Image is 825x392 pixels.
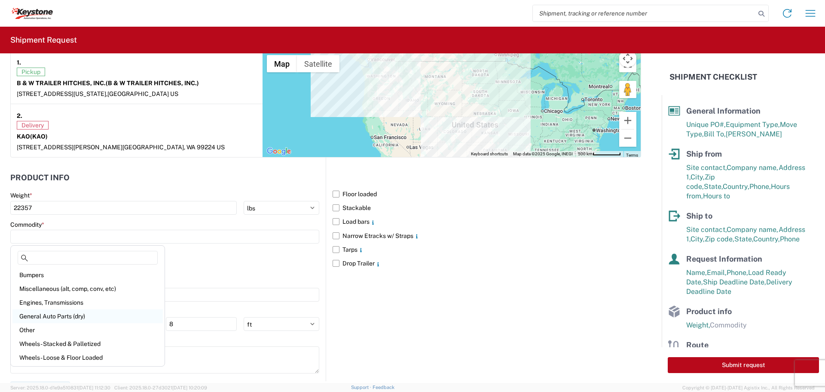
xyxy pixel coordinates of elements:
span: Server: 2025.18.0-d1e9a510831 [10,385,110,390]
div: General Auto Parts (dry) [12,309,163,323]
label: Narrow Etracks w/ Straps [333,229,641,243]
label: Floor loaded [333,187,641,201]
a: Support [351,385,373,390]
span: Company name, [727,225,779,234]
span: Name, [686,269,707,277]
span: Country, [723,182,749,191]
strong: 2. [17,110,22,121]
div: Wheels - Stacked & Palletized [12,337,163,351]
label: Load bars [333,215,641,228]
span: (B & W TRAILER HITCHES, INC.) [106,80,199,86]
span: Route [686,340,709,349]
span: Site contact, [686,164,727,172]
span: Pickup [17,68,45,76]
input: H [166,317,237,331]
span: Equipment Type, [726,120,780,129]
span: [GEOGRAPHIC_DATA] US [107,90,178,97]
span: General Information [686,106,761,115]
span: [STREET_ADDRESS][PERSON_NAME] [17,144,122,151]
span: Unique PO#, [686,120,726,129]
a: Terms [626,153,638,157]
strong: B & W TRAILER HITCHES, INC. [17,80,199,86]
span: Weight, [686,321,710,329]
input: Shipment, tracking or reference number [533,5,755,22]
div: Miscellaneous (alt, comp, conv, etc) [12,282,163,296]
span: [DATE] 11:12:30 [78,385,110,390]
span: City, [691,173,705,181]
label: Weight [10,191,32,199]
button: Show satellite imagery [297,55,339,72]
button: Drag Pegman onto the map to open Street View [619,81,636,98]
button: Map camera controls [619,50,636,67]
span: Commodity [710,321,747,329]
span: 500 km [578,151,593,156]
label: Drop Trailer [333,256,641,270]
strong: 1. [17,57,21,68]
div: Engines, Transmissions [12,296,163,309]
span: Request Information [686,254,762,263]
span: Site contact, [686,225,727,234]
button: Submit request [668,357,819,373]
div: Wheels - Loose & Floor Loaded [12,351,163,364]
span: Phone, [749,182,771,191]
span: [GEOGRAPHIC_DATA], WA 99224 US [122,144,225,151]
label: Stackable [333,201,641,215]
span: Email, [707,269,727,277]
span: Copyright © [DATE]-[DATE] Agistix Inc., All Rights Reserved [682,384,815,392]
button: Zoom in [619,112,636,129]
span: Ship Deadline Date, [703,278,766,286]
span: Company name, [727,164,779,172]
label: Tarps [333,243,641,256]
span: Bill To, [704,130,726,138]
button: Zoom out [619,130,636,147]
span: Client: 2025.18.0-27d3021 [114,385,207,390]
span: [PERSON_NAME] [726,130,782,138]
span: Ship to [686,211,712,220]
span: [DATE] 10:20:09 [172,385,207,390]
label: Commodity [10,221,44,228]
button: Map Scale: 500 km per 62 pixels [575,151,623,157]
span: Ship from [686,149,722,158]
button: Keyboard shortcuts [471,151,508,157]
span: Phone, [727,269,748,277]
h2: Shipment Checklist [669,72,757,82]
span: Phone [780,235,800,243]
div: Bumpers [12,268,163,282]
span: State, [704,182,723,191]
span: City, [691,235,705,243]
h2: Product Info [10,173,70,182]
h2: Shipment Request [10,35,77,45]
img: Google [265,146,293,157]
span: Delivery [17,121,49,130]
span: State, [734,235,753,243]
button: Show street map [267,55,297,72]
a: Open this area in Google Maps (opens a new window) [265,146,293,157]
span: Hours to [703,192,730,200]
span: [STREET_ADDRESS][US_STATE], [17,90,107,97]
span: (KAO) [30,133,48,140]
a: Feedback [373,385,394,390]
strong: KAO [17,133,48,140]
span: Zip code, [705,235,734,243]
span: Country, [753,235,780,243]
span: Product info [686,307,732,316]
span: Map data ©2025 Google, INEGI [513,151,573,156]
div: Other [12,323,163,337]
